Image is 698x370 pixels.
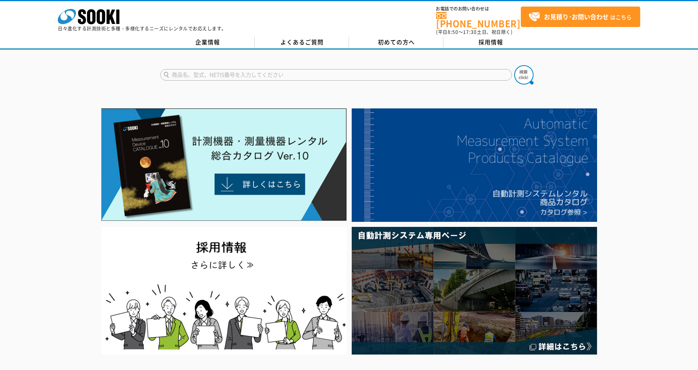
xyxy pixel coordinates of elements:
[160,69,512,81] input: 商品名、型式、NETIS番号を入力してください
[352,108,597,222] img: 自動計測システムカタログ
[544,12,609,21] strong: お見積り･お問い合わせ
[443,37,538,48] a: 採用情報
[529,11,632,23] span: はこちら
[436,7,521,11] span: お電話でのお問い合わせは
[521,7,640,27] a: お見積り･お問い合わせはこちら
[255,37,349,48] a: よくあるご質問
[463,29,477,35] span: 17:30
[436,29,512,35] span: (平日 ～ 土日、祝日除く)
[349,37,443,48] a: 初めての方へ
[101,108,347,221] img: Catalog Ver10
[160,37,255,48] a: 企業情報
[436,12,521,28] a: [PHONE_NUMBER]
[101,227,347,355] img: SOOKI recruit
[58,26,227,31] p: 日々進化する計測技術と多種・多様化するニーズにレンタルでお応えします。
[378,38,415,46] span: 初めての方へ
[514,65,534,84] img: btn_search.png
[448,29,458,35] span: 8:50
[352,227,597,355] img: 自動計測システム専用ページ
